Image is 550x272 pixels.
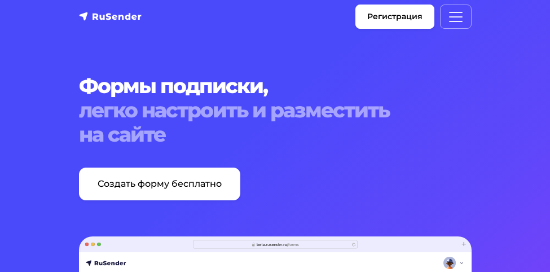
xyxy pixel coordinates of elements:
[79,168,240,200] a: Создать форму бесплатно
[79,11,142,22] img: RuSender
[79,98,472,147] span: легко настроить и разместить на сайте
[355,5,434,29] a: Регистрация
[79,74,472,147] h1: Формы подписки,
[440,5,472,29] button: Меню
